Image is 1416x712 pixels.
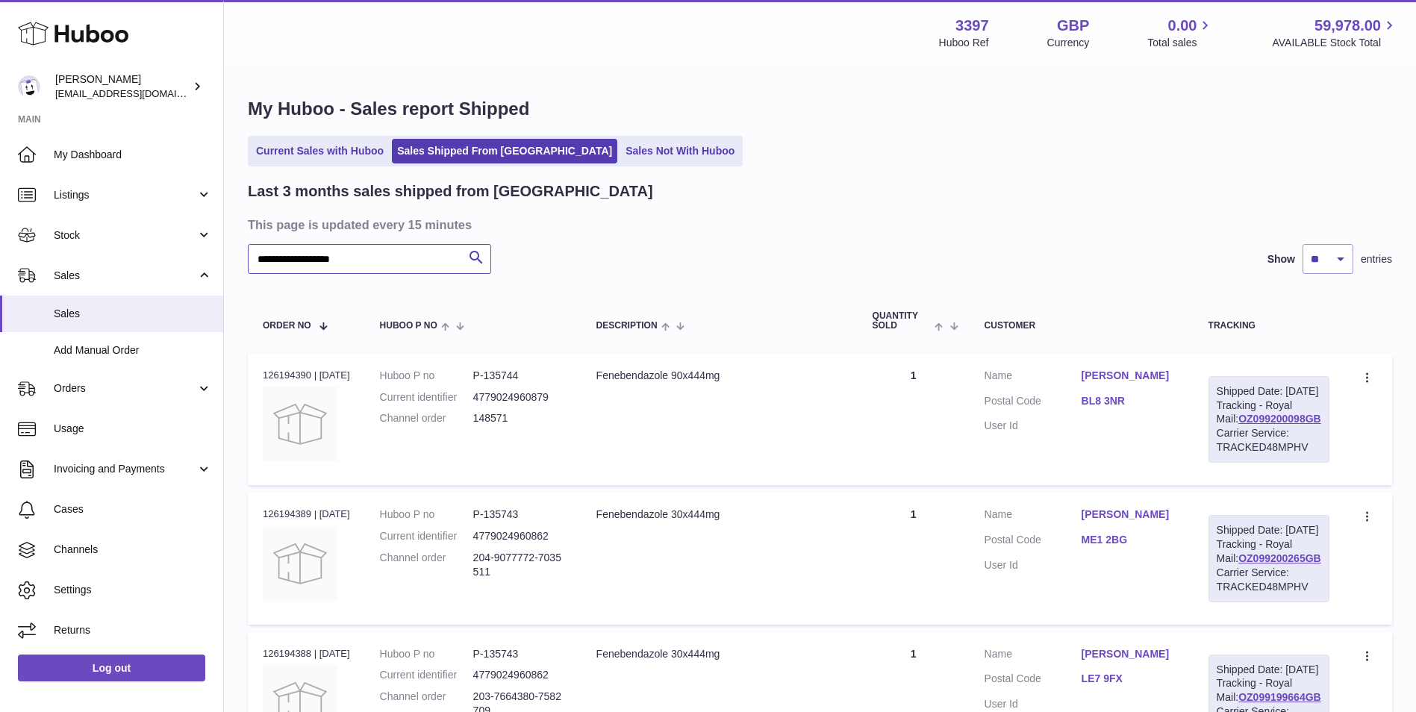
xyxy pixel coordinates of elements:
[620,139,740,163] a: Sales Not With Huboo
[1238,413,1321,425] a: OZ099200098GB
[248,181,653,202] h2: Last 3 months sales shipped from [GEOGRAPHIC_DATA]
[380,321,437,331] span: Huboo P no
[392,139,617,163] a: Sales Shipped From [GEOGRAPHIC_DATA]
[380,508,473,522] dt: Huboo P no
[380,369,473,383] dt: Huboo P no
[985,508,1082,525] dt: Name
[54,228,196,243] span: Stock
[1082,647,1179,661] a: [PERSON_NAME]
[1168,16,1197,36] span: 0.00
[54,307,212,321] span: Sales
[1082,672,1179,686] a: LE7 9FX
[1057,16,1089,36] strong: GBP
[263,526,337,601] img: no-photo.jpg
[54,462,196,476] span: Invoicing and Payments
[380,647,473,661] dt: Huboo P no
[18,75,40,98] img: sales@canchema.com
[18,655,205,681] a: Log out
[596,647,843,661] div: Fenebendazole 30x444mg
[1217,384,1321,399] div: Shipped Date: [DATE]
[1208,515,1329,602] div: Tracking - Royal Mail:
[380,529,473,543] dt: Current identifier
[263,508,350,521] div: 126194389 | [DATE]
[1147,16,1214,50] a: 0.00 Total sales
[55,87,219,99] span: [EMAIL_ADDRESS][DOMAIN_NAME]
[1238,552,1321,564] a: OZ099200265GB
[873,311,932,331] span: Quantity Sold
[473,529,567,543] dd: 4779024960862
[473,647,567,661] dd: P-135743
[858,493,970,624] td: 1
[1314,16,1381,36] span: 59,978.00
[54,502,212,516] span: Cases
[54,543,212,557] span: Channels
[54,343,212,357] span: Add Manual Order
[985,321,1179,331] div: Customer
[54,381,196,396] span: Orders
[1208,376,1329,463] div: Tracking - Royal Mail:
[1272,36,1398,50] span: AVAILABLE Stock Total
[1217,426,1321,455] div: Carrier Service: TRACKED48MPHV
[54,623,212,637] span: Returns
[380,551,473,579] dt: Channel order
[1082,508,1179,522] a: [PERSON_NAME]
[1361,252,1392,266] span: entries
[263,387,337,461] img: no-photo.jpg
[55,72,190,101] div: [PERSON_NAME]
[985,647,1082,665] dt: Name
[54,583,212,597] span: Settings
[263,647,350,661] div: 126194388 | [DATE]
[1082,533,1179,547] a: ME1 2BG
[1147,36,1214,50] span: Total sales
[596,321,658,331] span: Description
[985,697,1082,711] dt: User Id
[380,390,473,405] dt: Current identifier
[985,419,1082,433] dt: User Id
[473,668,567,682] dd: 4779024960862
[248,216,1388,233] h3: This page is updated every 15 minutes
[1082,369,1179,383] a: [PERSON_NAME]
[985,369,1082,387] dt: Name
[596,369,843,383] div: Fenebendazole 90x444mg
[473,411,567,425] dd: 148571
[596,508,843,522] div: Fenebendazole 30x444mg
[263,321,311,331] span: Order No
[473,508,567,522] dd: P-135743
[1082,394,1179,408] a: BL8 3NR
[985,533,1082,551] dt: Postal Code
[251,139,389,163] a: Current Sales with Huboo
[1238,691,1321,703] a: OZ099199664GB
[1217,523,1321,537] div: Shipped Date: [DATE]
[263,369,350,382] div: 126194390 | [DATE]
[1267,252,1295,266] label: Show
[1217,566,1321,594] div: Carrier Service: TRACKED48MPHV
[939,36,989,50] div: Huboo Ref
[955,16,989,36] strong: 3397
[473,551,567,579] dd: 204-9077772-7035511
[54,269,196,283] span: Sales
[380,411,473,425] dt: Channel order
[54,422,212,436] span: Usage
[54,188,196,202] span: Listings
[1217,663,1321,677] div: Shipped Date: [DATE]
[985,558,1082,572] dt: User Id
[1208,321,1329,331] div: Tracking
[473,390,567,405] dd: 4779024960879
[54,148,212,162] span: My Dashboard
[985,672,1082,690] dt: Postal Code
[1047,36,1090,50] div: Currency
[1272,16,1398,50] a: 59,978.00 AVAILABLE Stock Total
[985,394,1082,412] dt: Postal Code
[248,97,1392,121] h1: My Huboo - Sales report Shipped
[473,369,567,383] dd: P-135744
[380,668,473,682] dt: Current identifier
[858,354,970,485] td: 1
